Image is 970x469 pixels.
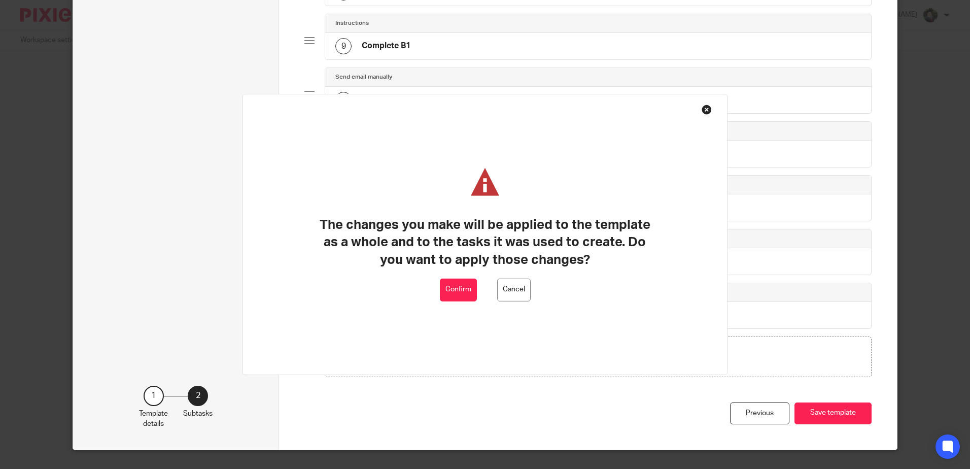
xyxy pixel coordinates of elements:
button: Save template [794,403,872,424]
div: Previous [730,403,789,424]
button: Cancel [497,279,531,301]
div: 2 [188,386,208,406]
h1: The changes you make will be applied to the template as a whole and to the tasks it was used to c... [316,216,654,269]
button: Confirm [440,279,477,301]
p: Template details [139,409,168,429]
div: 10 [335,92,352,108]
h4: Complete B1 [362,41,410,51]
h4: Instructions [335,19,369,27]
div: 1 [144,386,164,406]
div: 9 [335,38,352,54]
h4: Send email manually [335,73,392,81]
p: Subtasks [183,409,213,419]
